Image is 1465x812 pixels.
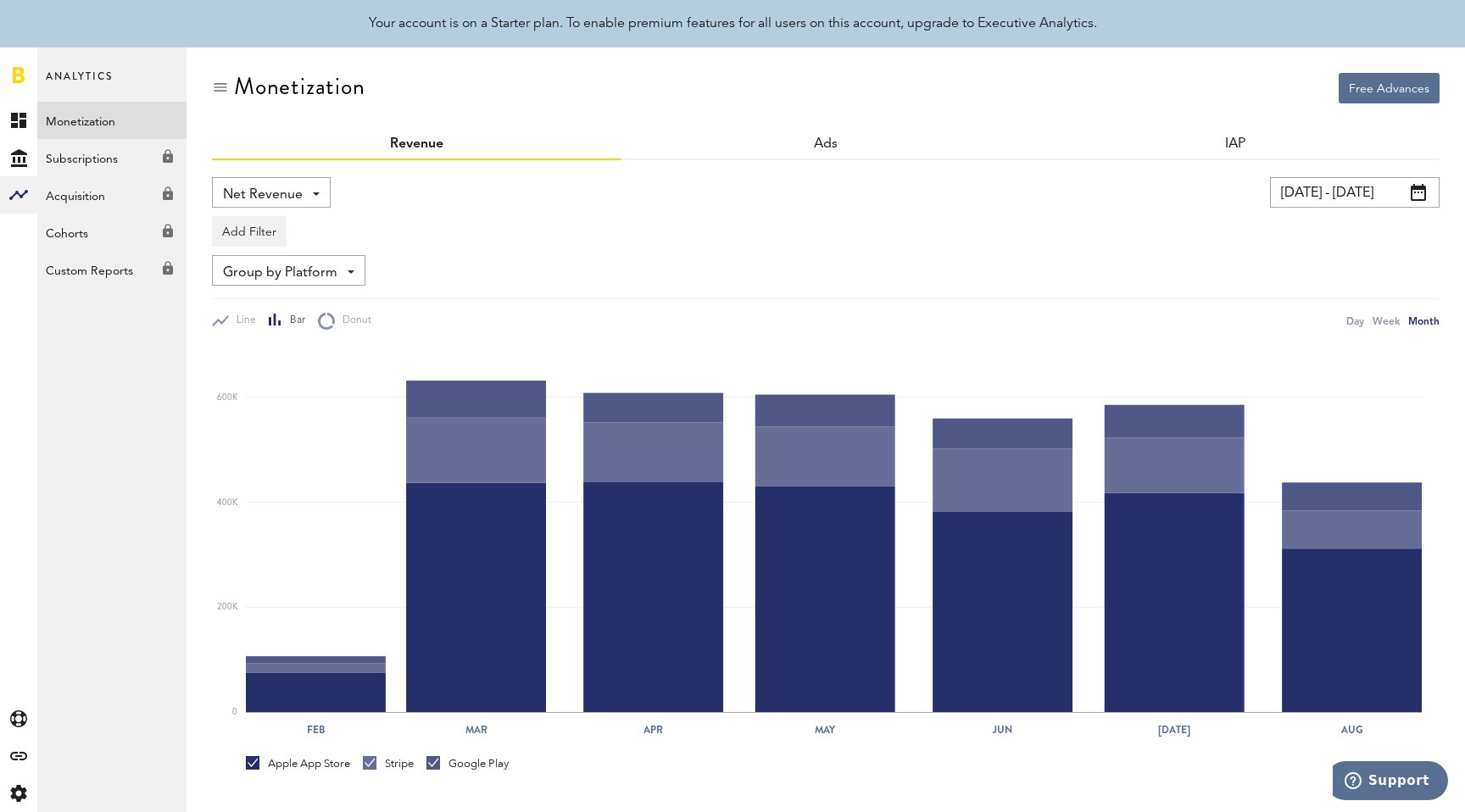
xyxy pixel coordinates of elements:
[390,137,443,151] a: Revenue
[212,216,287,247] button: Add Filter
[363,756,414,771] div: Stripe
[465,722,487,737] text: Mar
[815,722,836,737] text: May
[234,73,365,100] div: Monetization
[223,259,337,287] span: Group by Platform
[282,314,305,328] span: Bar
[37,214,187,251] a: Cohorts
[369,14,1097,34] div: Your account is on a Starter plan. To enable premium features for all users on this account, upgr...
[1333,761,1448,804] iframe: Opens a widget where you can find more information
[643,722,663,737] text: Apr
[37,251,187,288] a: Custom Reports
[37,139,187,176] a: Subscriptions
[814,137,838,151] a: Ads
[232,708,237,716] text: 0
[335,314,371,328] span: Donut
[1373,312,1400,330] div: Week
[46,66,113,102] span: Analytics
[246,756,350,771] div: Apple App Store
[223,181,303,209] span: Net Revenue
[37,102,187,139] a: Monetization
[229,314,256,328] span: Line
[1346,312,1364,330] div: Day
[1158,722,1190,737] text: [DATE]
[1339,73,1440,103] button: Free Advances
[217,393,238,402] text: 600K
[217,603,238,612] text: 200K
[992,722,1012,737] text: Jun
[426,756,509,771] div: Google Play
[307,722,325,737] text: Feb
[37,176,187,214] a: Acquisition
[1340,722,1363,737] text: Aug
[217,498,238,507] text: 400K
[1408,312,1440,330] div: Month
[1225,137,1245,151] a: IAP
